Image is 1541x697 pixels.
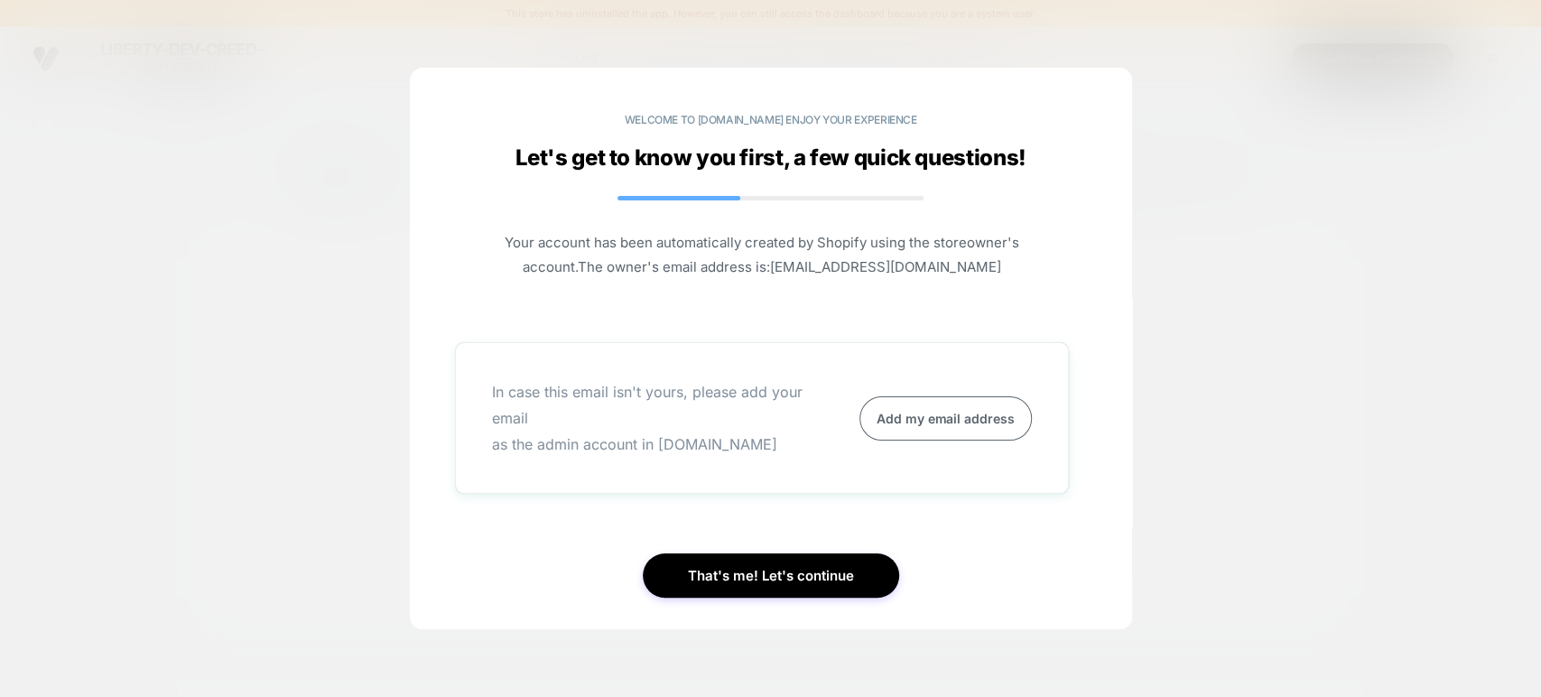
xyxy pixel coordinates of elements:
[573,409,621,429] div: Duration
[643,553,899,598] button: That's me! Let's continue
[372,200,415,243] button: Play, NEW DEMO 2025-VEED.mp4
[9,404,38,433] button: Play, NEW DEMO 2025-VEED.mp4
[529,409,571,429] div: Current time
[656,411,710,428] input: Volume
[492,379,841,457] span: In case this email isn't yours, please add your email as the admin account in [DOMAIN_NAME]
[515,113,1026,126] span: WELCOME TO [DOMAIN_NAME] ENJOY YOUR EXPERIENCE
[859,396,1032,441] button: Add my email address
[455,230,1069,279] span: Your account has been automatically created by Shopify using the store owner's account. The owner...
[14,380,776,397] input: Seek
[515,144,1026,171] span: Let's get to know you first, a few quick questions!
